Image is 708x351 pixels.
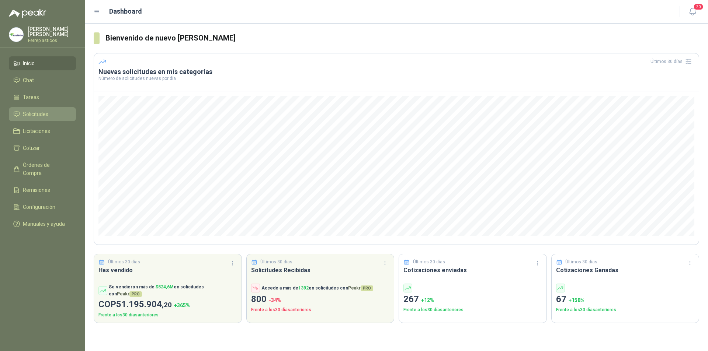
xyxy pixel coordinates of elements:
[23,127,50,135] span: Licitaciones
[251,266,390,275] h3: Solicitudes Recibidas
[260,259,292,266] p: Últimos 30 días
[261,285,373,292] p: Accede a más de en solicitudes con
[361,285,373,291] span: PRO
[108,259,140,266] p: Últimos 30 días
[23,220,65,228] span: Manuales y ayuda
[421,297,434,303] span: + 12 %
[556,306,695,313] p: Frente a los 30 días anteriores
[105,32,699,44] h3: Bienvenido de nuevo [PERSON_NAME]
[23,110,48,118] span: Solicitudes
[98,266,237,275] h3: Has vendido
[251,292,390,306] p: 800
[174,302,190,308] span: + 365 %
[109,6,142,17] h1: Dashboard
[23,144,40,152] span: Cotizar
[9,158,76,180] a: Órdenes de Compra
[23,76,34,84] span: Chat
[9,141,76,155] a: Cotizar
[556,292,695,306] p: 67
[9,73,76,87] a: Chat
[403,292,542,306] p: 267
[9,56,76,70] a: Inicio
[98,298,237,312] p: COP
[98,312,237,319] p: Frente a los 30 días anteriores
[9,28,23,42] img: Company Logo
[156,284,174,289] span: $ 524,6M
[413,259,445,266] p: Últimos 30 días
[28,38,76,43] p: Ferreplasticos
[693,3,704,10] span: 20
[98,67,694,76] h3: Nuevas solicitudes en mis categorías
[556,266,695,275] h3: Cotizaciones Ganadas
[251,306,390,313] p: Frente a los 30 días anteriores
[565,259,597,266] p: Últimos 30 días
[9,200,76,214] a: Configuración
[129,291,142,297] span: PRO
[109,284,237,298] p: Se vendieron más de en solicitudes con
[348,285,373,291] span: Peakr
[9,107,76,121] a: Solicitudes
[116,299,172,309] span: 51.195.904
[569,297,584,303] span: + 158 %
[298,285,309,291] span: 1392
[117,291,142,296] span: Peakr
[9,217,76,231] a: Manuales y ayuda
[650,56,694,67] div: Últimos 30 días
[23,93,39,101] span: Tareas
[23,203,55,211] span: Configuración
[28,27,76,37] p: [PERSON_NAME] [PERSON_NAME]
[9,124,76,138] a: Licitaciones
[162,301,172,309] span: ,20
[23,186,50,194] span: Remisiones
[98,76,694,81] p: Número de solicitudes nuevas por día
[23,59,35,67] span: Inicio
[9,90,76,104] a: Tareas
[686,5,699,18] button: 20
[9,9,46,18] img: Logo peakr
[269,297,281,303] span: -34 %
[23,161,69,177] span: Órdenes de Compra
[403,266,542,275] h3: Cotizaciones enviadas
[9,183,76,197] a: Remisiones
[403,306,542,313] p: Frente a los 30 días anteriores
